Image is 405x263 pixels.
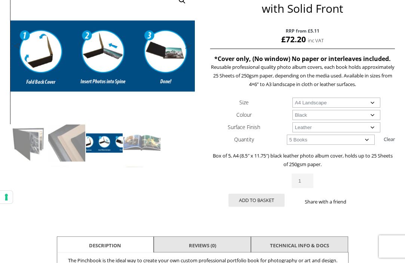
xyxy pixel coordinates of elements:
img: twitter sharing button [358,199,363,205]
img: Pinchbook Photo Book Covers* with Solid Front - Image 8 [123,162,160,199]
img: Pinchbook Photo Book Covers* with Solid Front - Image 7 [86,162,123,199]
img: email sharing button [366,199,372,205]
img: facebook sharing button [349,199,355,205]
img: Pinchbook Photo Book Covers* with Solid Front - Image 2 [48,125,85,162]
button: Add to basket [228,194,285,207]
img: Pinchbook Photo Book Covers* with Solid Front - Image 5 [10,162,47,199]
label: Colour [236,111,252,118]
p: Reusable professional quality photo album covers, each book holds approximately 25 Sheets of 250g... [210,63,395,89]
a: Reviews (0) [189,239,216,252]
input: Product quantity [292,174,313,188]
img: Pinchbook Photo Book Covers* with Solid Front - Image 6 [48,162,85,199]
img: Pinchbook Photo Book Covers* with Solid Front - Image 3 [86,125,123,162]
label: Quantity [234,136,254,143]
a: TECHNICAL INFO & DOCS [270,239,329,252]
p: Share with a friend [303,198,349,206]
img: Pinchbook Photo Book Covers* with Solid Front [10,125,47,162]
p: Box of 5, A4 (8.5″ x 11.75″) black leather photo album cover, holds up to 25 Sheets of 250gsm paper. [210,152,395,169]
a: Clear options [384,133,395,145]
h4: *Cover only, (No window) No paper or interleaves included. [210,55,395,63]
label: Surface Finish [228,123,260,131]
a: Description [89,239,121,252]
span: £ [281,34,286,45]
bdi: 72.20 [281,34,306,45]
img: Pinchbook Photo Book Covers* with Solid Front - Image 4 [123,125,160,162]
label: Size [239,99,249,106]
span: RRP from £5.11 [210,27,395,35]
